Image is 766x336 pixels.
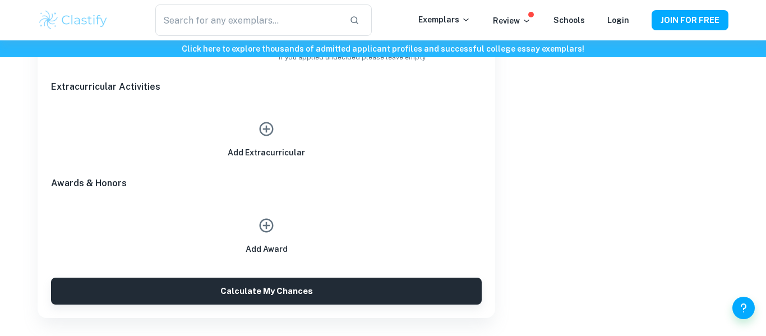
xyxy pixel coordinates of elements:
[493,15,531,27] p: Review
[51,278,482,305] button: Calculate My Chances
[51,80,482,94] h6: Extracurricular Activities
[155,4,340,36] input: Search for any exemplars...
[607,16,629,25] a: Login
[279,52,474,62] p: If you applied undecided please leave empty
[553,16,585,25] a: Schools
[2,43,764,55] h6: Click here to explore thousands of admitted applicant profiles and successful college essay exemp...
[246,243,288,255] h6: Add Award
[38,9,109,31] img: Clastify logo
[51,177,482,190] h6: Awards & Honors
[228,146,305,159] h6: Add Extracurricular
[418,13,470,26] p: Exemplars
[652,10,728,30] button: JOIN FOR FREE
[732,297,755,319] button: Help and Feedback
